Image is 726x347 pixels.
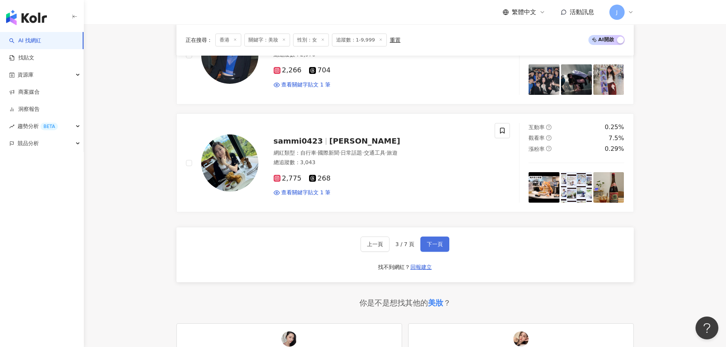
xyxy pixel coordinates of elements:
[561,64,592,95] img: post-image
[18,66,34,83] span: 資源庫
[513,331,529,347] img: KOL Avatar
[9,124,14,129] span: rise
[274,81,331,89] a: 查看關鍵字貼文 1 筆
[364,150,385,156] span: 交通工具
[274,149,486,157] div: 網紅類型 ：
[359,297,451,308] div: 你是不是想找其他的 ？
[362,150,364,156] span: ·
[593,64,624,95] img: post-image
[215,34,241,46] span: 香港
[609,134,624,142] div: 7.5%
[390,37,401,43] div: 重置
[593,172,624,203] img: post-image
[282,331,297,347] img: KOL Avatar
[176,6,634,104] a: KOL Avatar[DEMOGRAPHIC_DATA][PERSON_NAME]網紅類型：藝術與娛樂·保養·日常話題·教育與學習·運動總追蹤數：2,9702,266704查看關鍵字貼文 1 筆...
[186,37,212,43] span: 正在搜尋 ：
[309,174,330,182] span: 268
[176,114,634,212] a: KOL Avatarsammi0423[PERSON_NAME]網紅類型：自行車·國際新聞·日常話題·交通工具·旅遊總追蹤數：3,0432,775268查看關鍵字貼文 1 筆互動率questio...
[529,135,545,141] span: 觀看率
[201,134,258,192] img: KOL Avatar
[18,135,39,152] span: 競品分析
[6,10,47,25] img: logo
[40,123,58,130] div: BETA
[18,118,58,135] span: 趨勢分析
[605,145,624,153] div: 0.29%
[316,150,318,156] span: ·
[420,237,449,252] button: 下一頁
[396,241,415,247] span: 3 / 7 頁
[546,135,551,141] span: question-circle
[274,159,486,166] div: 總追蹤數 ： 3,043
[293,34,329,46] span: 性別：女
[529,146,545,152] span: 漲粉率
[512,8,536,16] span: 繁體中文
[274,174,302,182] span: 2,775
[616,8,617,16] span: J
[605,123,624,131] div: 0.25%
[570,8,594,16] span: 活動訊息
[274,66,302,74] span: 2,266
[244,34,290,46] span: 關鍵字：美妝
[410,261,432,273] button: 回報建立
[385,150,387,156] span: ·
[529,64,559,95] img: post-image
[318,150,339,156] span: 國際新聞
[332,34,387,46] span: 追蹤數：1-9,999
[529,124,545,130] span: 互動率
[546,146,551,151] span: question-circle
[9,88,40,96] a: 商案媒合
[428,297,443,308] div: 美妝
[9,54,34,62] a: 找貼文
[300,150,316,156] span: 自行車
[341,150,362,156] span: 日常話題
[378,264,410,271] div: 找不到網紅？
[546,125,551,130] span: question-circle
[329,136,400,146] span: [PERSON_NAME]
[561,172,592,203] img: post-image
[361,237,389,252] button: 上一頁
[367,241,383,247] span: 上一頁
[339,150,341,156] span: ·
[274,189,331,197] a: 查看關鍵字貼文 1 筆
[281,189,331,197] span: 查看關鍵字貼文 1 筆
[529,172,559,203] img: post-image
[281,81,331,89] span: 查看關鍵字貼文 1 筆
[9,37,41,45] a: searchAI 找網紅
[387,150,397,156] span: 旅遊
[410,264,432,270] span: 回報建立
[427,241,443,247] span: 下一頁
[9,106,40,113] a: 洞察報告
[274,136,323,146] span: sammi0423
[696,317,718,339] iframe: Help Scout Beacon - Open
[309,66,330,74] span: 704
